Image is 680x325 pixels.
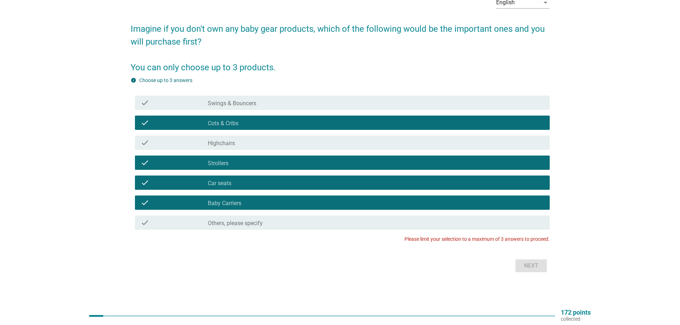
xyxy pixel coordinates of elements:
[208,120,238,127] label: Cots & Cribs
[131,15,550,74] h2: Imagine if you don't own any baby gear products, which of the following would be the important on...
[141,158,149,167] i: check
[208,160,228,167] label: Strollers
[208,220,263,227] label: Others, please specify
[141,178,149,187] i: check
[141,98,149,107] i: check
[208,140,235,147] label: Highchairs
[131,77,136,83] i: info
[208,180,231,187] label: Car seats
[141,198,149,207] i: check
[561,316,591,322] p: collected
[141,218,149,227] i: check
[141,118,149,127] i: check
[141,138,149,147] i: check
[208,100,256,107] label: Swings & Bouncers
[561,309,591,316] p: 172 points
[404,235,550,243] p: Please limit your selection to a maximum of 3 answers to proceed.
[139,77,192,83] label: Choose up to 3 answers
[208,200,241,207] label: Baby Carriers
